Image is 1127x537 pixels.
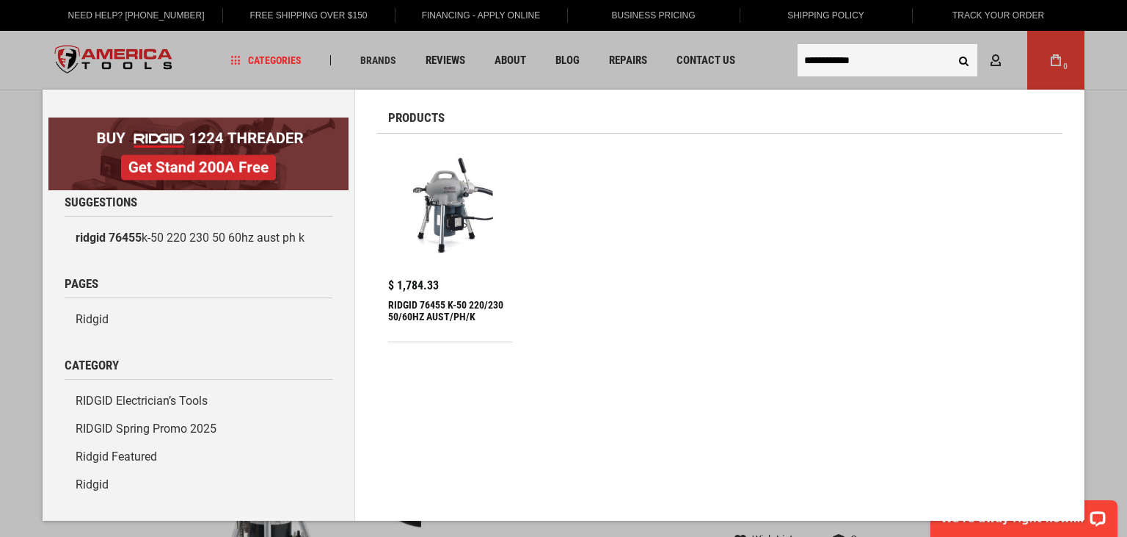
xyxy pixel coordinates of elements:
[65,196,137,209] span: Suggestions
[65,387,332,415] a: RIDGID Electrician’s Tools
[388,280,439,292] span: $ 1,784.33
[65,359,119,372] span: Category
[76,231,106,245] b: ridgid
[388,112,445,124] span: Products
[354,51,403,71] a: Brands
[65,415,332,443] a: RIDGID Spring Promo 2025
[231,55,302,65] span: Categories
[65,443,332,471] a: Ridgid Featured
[360,55,396,65] span: Brands
[65,306,332,334] a: Ridgid
[388,145,512,342] a: RIDGID 76455 K-50 220/230 50/60HZ AUST/PH/K $ 1,784.33 RIDGID 76455 K-50 220/230 50/60HZ AUST/PH/K
[109,231,142,245] b: 76455
[949,46,977,74] button: Search
[395,152,505,262] img: RIDGID 76455 K-50 220/230 50/60HZ AUST/PH/K
[48,118,349,190] img: BOGO: Buy RIDGID® 1224 Threader, Get Stand 200A Free!
[21,22,166,34] p: We're away right now. Please check back later!
[169,19,186,37] button: Open LiveChat chat widget
[48,118,349,129] a: BOGO: Buy RIDGID® 1224 Threader, Get Stand 200A Free!
[65,278,98,290] span: Pages
[65,471,332,499] a: Ridgid
[225,51,308,71] a: Categories
[65,224,332,252] a: ridgid 76455k-50 220 230 50 60hz aust ph k
[388,299,512,334] div: RIDGID 76455 K-50 220/230 50/60HZ AUST/PH/K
